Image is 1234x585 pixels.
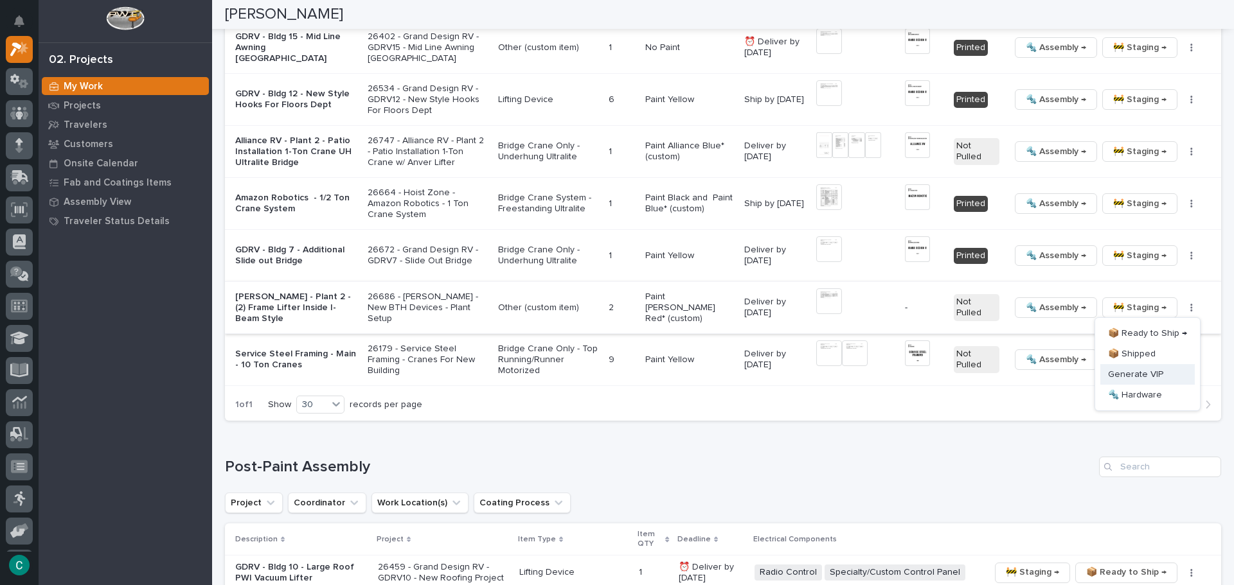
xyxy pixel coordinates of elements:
p: 26686 - [PERSON_NAME] - New BTH Devices - Plant Setup [368,292,488,324]
p: 2 [609,300,616,313]
p: 9 [609,352,617,365]
button: 🔩 Assembly → [1015,245,1097,266]
p: Bridge Crane Only - Underhung Ultralite [498,245,598,266]
span: 🔩 Assembly → [1026,352,1086,367]
p: 1 [609,248,614,261]
span: 🔩 Hardware [1108,387,1162,403]
tr: GDRV - Bldg 7 - Additional Slide out Bridge26672 - Grand Design RV - GDRV7 - Slide Out BridgeBrid... [225,230,1221,282]
span: Radio Control [755,564,822,581]
button: Work Location(s) [371,493,469,513]
span: 🚧 Staging → [1113,248,1167,263]
p: Deliver by [DATE] [744,297,805,319]
p: GDRV - Bldg 15 - Mid Line Awning [GEOGRAPHIC_DATA] [235,31,357,64]
a: Fab and Coatings Items [39,173,212,192]
span: 🚧 Staging → [1006,564,1059,580]
h2: [PERSON_NAME] [225,5,343,24]
p: Other (custom item) [498,42,598,53]
a: Traveler Status Details [39,211,212,231]
span: Generate VIP [1108,367,1163,382]
div: Notifications [16,15,33,36]
p: Onsite Calendar [64,158,138,170]
p: Bridge Crane Only - Underhung Ultralite [498,141,598,162]
input: Search [1099,457,1221,477]
p: Customers [64,139,113,150]
p: 26534 - Grand Design RV - GDRV12 - New Style Hooks For Floors Dept [368,83,488,116]
button: Project [225,493,283,513]
button: 🔩 Assembly → [1015,349,1097,370]
button: 🚧 Staging → [1102,141,1177,162]
span: 🚧 Staging → [1113,92,1167,107]
p: Ship by [DATE] [744,94,805,105]
p: Lifting Device [519,567,629,578]
p: 26402 - Grand Design RV - GDRV15 - Mid Line Awning [GEOGRAPHIC_DATA] [368,31,488,64]
button: 🔩 Assembly → [1015,141,1097,162]
p: ⏰ Deliver by [DATE] [744,37,805,58]
p: Paint Black and Paint Blue* (custom) [645,193,735,214]
p: 26672 - Grand Design RV - GDRV7 - Slide Out Bridge [368,245,488,266]
p: GDRV - Bldg 12 - New Style Hooks For Floors Dept [235,89,357,110]
span: 🔩 Assembly → [1026,300,1086,315]
a: Customers [39,134,212,153]
a: Onsite Calendar [39,153,212,173]
p: 26747 - Alliance RV - Plant 2 - Patio Installation 1-Ton Crane w/ Anver Lifter [368,135,488,168]
p: Paint Alliance Blue* (custom) [645,141,735,162]
button: 🚧 Staging → [1102,297,1177,318]
button: Coordinator [288,493,366,513]
button: 🚧 Staging → [995,563,1070,583]
span: 📦 Ready to Ship → [1108,326,1187,341]
span: 🚧 Staging → [1113,196,1167,211]
p: Assembly View [64,196,131,208]
a: My Work [39,76,212,96]
button: 🔩 Assembly → [1015,297,1097,318]
p: 6 [609,92,617,105]
p: Paint Yellow [645,94,735,105]
p: Other (custom item) [498,302,598,313]
button: 🔩 Assembly → [1015,193,1097,214]
a: Assembly View [39,192,212,211]
button: Coating Process [474,493,571,513]
tr: [PERSON_NAME] - Plant 2 - (2) Frame Lifter Inside I-Beam Style26686 - [PERSON_NAME] - New BTH Dev... [225,282,1221,334]
div: Printed [954,92,988,108]
button: 🚧 Staging → [1102,193,1177,214]
p: Bridge Crane Only - Top Running/Runner Motorized [498,344,598,376]
p: Deliver by [DATE] [744,141,805,162]
p: Project [377,532,404,546]
span: 📦 Shipped [1108,346,1156,362]
p: [PERSON_NAME] - Plant 2 - (2) Frame Lifter Inside I-Beam Style [235,292,357,324]
p: Paint Yellow [645,250,735,261]
button: 🔩 Assembly → [1015,37,1097,58]
p: 26664 - Hoist Zone - Amazon Robotics - 1 Ton Crane System [368,188,488,220]
p: Item Type [518,532,556,546]
div: Printed [954,248,988,264]
span: 🔩 Assembly → [1026,40,1086,55]
p: Alliance RV - Plant 2 - Patio Installation 1-Ton Crane UH Ultralite Bridge [235,135,357,168]
p: Description [235,532,278,546]
span: 🔩 Assembly → [1026,144,1086,159]
p: Fab and Coatings Items [64,177,172,189]
p: 1 [609,40,614,53]
p: Amazon Robotics - 1/2 Ton Crane System [235,193,357,214]
button: 📦 Ready to Ship → [1075,563,1177,583]
img: Workspace Logo [106,6,144,30]
p: Deadline [677,532,711,546]
tr: GDRV - Bldg 15 - Mid Line Awning [GEOGRAPHIC_DATA]26402 - Grand Design RV - GDRV15 - Mid Line Awn... [225,22,1221,74]
button: 🔩 Assembly → [1015,89,1097,110]
span: 📦 Ready to Ship → [1086,564,1167,580]
div: Not Pulled [954,294,1000,321]
div: 02. Projects [49,53,113,67]
button: 🚧 Staging → [1102,89,1177,110]
tr: Amazon Robotics - 1/2 Ton Crane System26664 - Hoist Zone - Amazon Robotics - 1 Ton Crane SystemBr... [225,178,1221,230]
span: 🚧 Staging → [1113,40,1167,55]
span: 🔩 Assembly → [1026,248,1086,263]
p: Paint Yellow [645,354,735,365]
button: 🚧 Staging → [1102,37,1177,58]
p: GDRV - Bldg 10 - Large Roof PWI Vacuum Lifter [235,562,368,584]
p: Electrical Components [753,532,837,546]
div: Printed [954,40,988,56]
p: No Paint [645,42,735,53]
a: Travelers [39,115,212,134]
button: users-avatar [6,552,33,579]
h1: Post-Paint Assembly [225,458,1094,476]
p: GDRV - Bldg 7 - Additional Slide out Bridge [235,245,357,266]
